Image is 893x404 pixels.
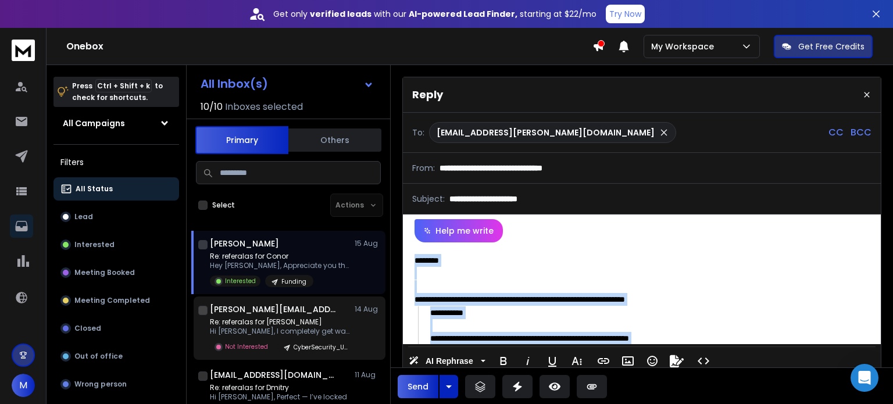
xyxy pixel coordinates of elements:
button: All Inbox(s) [191,72,383,95]
p: Press to check for shortcuts. [72,80,163,103]
p: BCC [851,126,871,140]
p: Wrong person [74,380,127,389]
h1: All Inbox(s) [201,78,268,90]
button: M [12,374,35,397]
p: Out of office [74,352,123,361]
strong: AI-powered Lead Finder, [409,8,517,20]
h3: Filters [53,154,179,170]
button: Others [288,127,381,153]
p: Lead [74,212,93,221]
p: 11 Aug [355,370,381,380]
h1: [PERSON_NAME] [210,238,279,249]
button: Lead [53,205,179,228]
p: All Status [76,184,113,194]
button: Closed [53,317,179,340]
p: Re: referalas for [PERSON_NAME] [210,317,349,327]
p: Interested [74,240,115,249]
p: CyberSecurity_USA [294,343,349,352]
h1: [EMAIL_ADDRESS][DOMAIN_NAME] [210,369,338,381]
p: Re: referalas for Dmitry [210,383,347,392]
div: Open Intercom Messenger [851,364,878,392]
span: Ctrl + Shift + k [95,79,152,92]
p: Not Interested [225,342,268,351]
button: Try Now [606,5,645,23]
button: Send [398,375,438,398]
p: Hi [PERSON_NAME], Perfect — I’ve locked [210,392,347,402]
button: Underline (Ctrl+U) [541,349,563,373]
button: Italic (Ctrl+I) [517,349,539,373]
h1: All Campaigns [63,117,125,129]
p: Re: referalas for Conor [210,252,349,261]
button: Insert Image (Ctrl+P) [617,349,639,373]
p: 15 Aug [355,239,381,248]
label: Select [212,201,235,210]
button: Bold (Ctrl+B) [492,349,515,373]
p: Reply [412,87,443,103]
p: Hi [PERSON_NAME], I completely get wanting [210,327,349,336]
p: From: [412,162,435,174]
p: Try Now [609,8,641,20]
p: 14 Aug [355,305,381,314]
h3: Inboxes selected [225,100,303,114]
button: Meeting Booked [53,261,179,284]
p: Closed [74,324,101,333]
span: 10 / 10 [201,100,223,114]
p: Subject: [412,193,445,205]
button: Get Free Credits [774,35,873,58]
button: AI Rephrase [406,349,488,373]
p: Meeting Completed [74,296,150,305]
p: CC [828,126,844,140]
button: Help me write [415,219,503,242]
button: Out of office [53,345,179,368]
button: Signature [666,349,688,373]
p: [EMAIL_ADDRESS][PERSON_NAME][DOMAIN_NAME] [437,127,655,138]
h1: [PERSON_NAME][EMAIL_ADDRESS][DOMAIN_NAME] [210,303,338,315]
button: More Text [566,349,588,373]
img: logo [12,40,35,61]
strong: verified leads [310,8,372,20]
p: Funding [281,277,306,286]
p: My Workspace [651,41,719,52]
button: All Status [53,177,179,201]
p: Get only with our starting at $22/mo [273,8,596,20]
p: Interested [225,277,256,285]
button: Insert Link (Ctrl+K) [592,349,615,373]
button: Meeting Completed [53,289,179,312]
button: Emoticons [641,349,663,373]
h1: Onebox [66,40,592,53]
button: Interested [53,233,179,256]
span: AI Rephrase [423,356,476,366]
button: All Campaigns [53,112,179,135]
button: Primary [195,126,288,154]
p: Meeting Booked [74,268,135,277]
button: Wrong person [53,373,179,396]
p: Get Free Credits [798,41,865,52]
p: Hey [PERSON_NAME], Appreciate you thinking [210,261,349,270]
p: To: [412,127,424,138]
button: Code View [692,349,715,373]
